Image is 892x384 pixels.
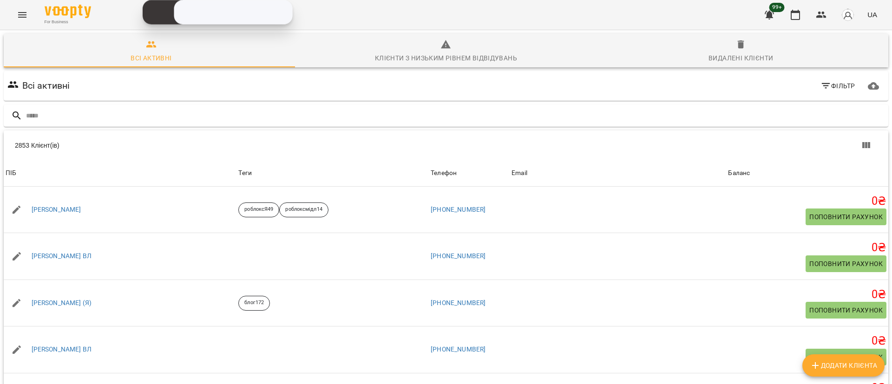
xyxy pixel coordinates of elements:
[431,168,457,179] div: Sort
[15,141,457,150] div: 2853 Клієнт(ів)
[806,349,886,365] button: Поповнити рахунок
[244,299,264,307] p: блог172
[841,8,854,21] img: avatar_s.png
[4,130,888,160] div: Table Toolbar
[809,211,883,222] span: Поповнити рахунок
[22,78,70,93] h6: Всі активні
[728,194,886,208] h5: 0 ₴
[809,258,883,269] span: Поповнити рахунок
[431,168,508,179] span: Телефон
[728,168,886,179] span: Баланс
[431,168,457,179] div: Телефон
[131,52,171,64] div: Всі активні
[238,202,279,217] div: роблоксЯ49
[728,241,886,255] h5: 0 ₴
[806,208,886,225] button: Поповнити рахунок
[431,206,485,213] a: [PHONE_NUMBER]
[512,168,724,179] span: Email
[375,52,517,64] div: Клієнти з низьким рівнем відвідувань
[802,354,885,377] button: Додати клієнта
[238,296,270,311] div: блог172
[285,206,322,214] p: роблоксмідл14
[6,168,16,179] div: ПІБ
[431,252,485,260] a: [PHONE_NUMBER]
[769,3,785,12] span: 99+
[6,168,16,179] div: Sort
[809,351,883,363] span: Поповнити рахунок
[32,205,81,215] a: [PERSON_NAME]
[817,78,859,94] button: Фільтр
[728,287,886,302] h5: 0 ₴
[512,168,527,179] div: Sort
[11,4,33,26] button: Menu
[279,202,328,217] div: роблоксмідл14
[810,360,877,371] span: Додати клієнта
[855,134,877,156] button: Показати колонки
[728,334,886,348] h5: 0 ₴
[32,252,92,261] a: [PERSON_NAME] ВЛ
[806,255,886,272] button: Поповнити рахунок
[6,168,235,179] span: ПІБ
[512,168,527,179] div: Email
[431,299,485,306] a: [PHONE_NUMBER]
[867,10,877,20] span: UA
[820,80,855,91] span: Фільтр
[45,19,91,25] span: For Business
[809,305,883,316] span: Поповнити рахунок
[244,206,273,214] p: роблоксЯ49
[708,52,773,64] div: Видалені клієнти
[238,168,427,179] div: Теги
[45,5,91,18] img: Voopty Logo
[431,345,485,353] a: [PHONE_NUMBER]
[806,302,886,319] button: Поповнити рахунок
[32,345,92,354] a: [PERSON_NAME] ВЛ
[728,168,750,179] div: Баланс
[728,168,750,179] div: Sort
[864,6,881,23] button: UA
[32,299,92,308] a: [PERSON_NAME] (Я)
